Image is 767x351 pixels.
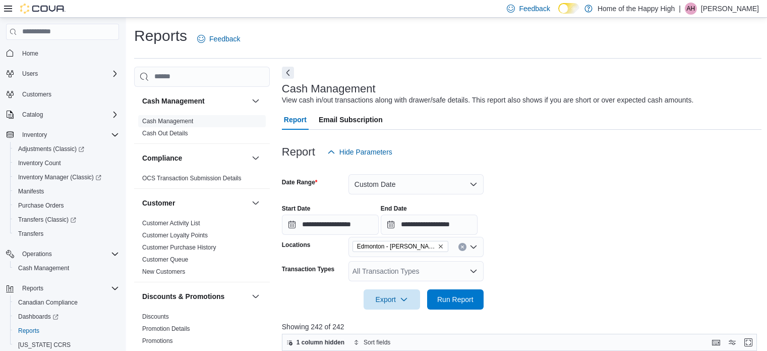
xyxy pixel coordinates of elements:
button: Canadian Compliance [10,295,123,310]
span: Inventory Count [14,157,119,169]
a: Inventory Manager (Classic) [14,171,105,183]
button: Compliance [142,153,248,163]
button: Customer [142,198,248,208]
button: Inventory Count [10,156,123,170]
a: Canadian Compliance [14,296,82,309]
div: Alannah Hennig [685,3,697,15]
span: Discounts [142,313,169,321]
label: Date Range [282,178,318,186]
button: Discounts & Promotions [250,290,262,303]
h3: Cash Management [142,96,205,106]
button: Catalog [18,109,47,121]
button: Operations [2,247,123,261]
span: Canadian Compliance [18,298,78,307]
span: Feedback [519,4,550,14]
div: Cash Management [134,115,270,143]
a: Customer Purchase History [142,244,216,251]
h1: Reports [134,26,187,46]
button: Reports [18,282,47,294]
span: Adjustments (Classic) [14,143,119,155]
div: View cash in/out transactions along with drawer/safe details. This report also shows if you are s... [282,95,694,106]
button: Keyboard shortcuts [710,336,722,348]
button: Operations [18,248,56,260]
a: Feedback [193,29,244,49]
span: Purchase Orders [18,202,64,210]
span: Promotions [142,337,173,345]
span: Promotion Details [142,325,190,333]
span: Customer Queue [142,256,188,264]
span: Run Report [437,294,474,305]
button: Customers [2,87,123,102]
button: Hide Parameters [323,142,396,162]
h3: Discounts & Promotions [142,291,224,302]
a: Cash Out Details [142,130,188,137]
h3: Compliance [142,153,182,163]
a: Adjustments (Classic) [14,143,88,155]
span: Reports [14,325,119,337]
a: Transfers (Classic) [10,213,123,227]
span: Users [22,70,38,78]
button: Inventory [18,129,51,141]
span: Feedback [209,34,240,44]
a: Cash Management [142,118,193,125]
span: Washington CCRS [14,339,119,351]
span: Email Subscription [319,110,383,130]
span: AH [687,3,695,15]
button: Enter fullscreen [742,336,754,348]
span: Reports [18,282,119,294]
a: Customers [18,88,55,101]
span: Export [370,289,414,310]
a: Dashboards [10,310,123,324]
button: Open list of options [469,243,478,251]
a: Manifests [14,185,48,197]
label: End Date [381,205,407,213]
span: 1 column hidden [297,338,344,346]
span: Cash Out Details [142,129,188,137]
a: Customer Activity List [142,220,200,227]
p: | [679,3,681,15]
button: Display options [726,336,738,348]
button: Next [282,67,294,79]
button: Customer [250,197,262,209]
span: Cash Management [18,264,69,272]
label: Start Date [282,205,311,213]
span: Canadian Compliance [14,296,119,309]
input: Press the down key to open a popover containing a calendar. [282,215,379,235]
span: Transfers (Classic) [14,214,119,226]
span: Customer Purchase History [142,243,216,252]
button: Users [18,68,42,80]
button: Catalog [2,108,123,122]
a: Transfers [14,228,47,240]
button: Cash Management [10,261,123,275]
span: Manifests [14,185,119,197]
span: [US_STATE] CCRS [18,341,71,349]
button: Reports [10,324,123,338]
button: Clear input [458,243,466,251]
span: Adjustments (Classic) [18,145,84,153]
span: Home [22,49,38,58]
a: Inventory Count [14,157,65,169]
span: Cash Management [14,262,119,274]
a: Inventory Manager (Classic) [10,170,123,184]
span: Dashboards [18,313,58,321]
a: [US_STATE] CCRS [14,339,75,351]
input: Dark Mode [558,3,579,14]
a: Customer Loyalty Points [142,232,208,239]
h3: Report [282,146,315,158]
span: Home [18,47,119,60]
button: Open list of options [469,267,478,275]
span: Transfers (Classic) [18,216,76,224]
span: Users [18,68,119,80]
button: Remove Edmonton - Rice Howard Way - Fire & Flower from selection in this group [438,243,444,249]
a: Reports [14,325,43,337]
button: Cash Management [142,96,248,106]
a: Promotion Details [142,325,190,332]
button: Users [2,67,123,81]
button: Cash Management [250,95,262,107]
span: Customer Loyalty Points [142,231,208,239]
span: Inventory Manager (Classic) [14,171,119,183]
span: Edmonton - Rice Howard Way - Fire & Flower [352,241,448,252]
label: Locations [282,241,311,249]
span: Sort fields [364,338,390,346]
